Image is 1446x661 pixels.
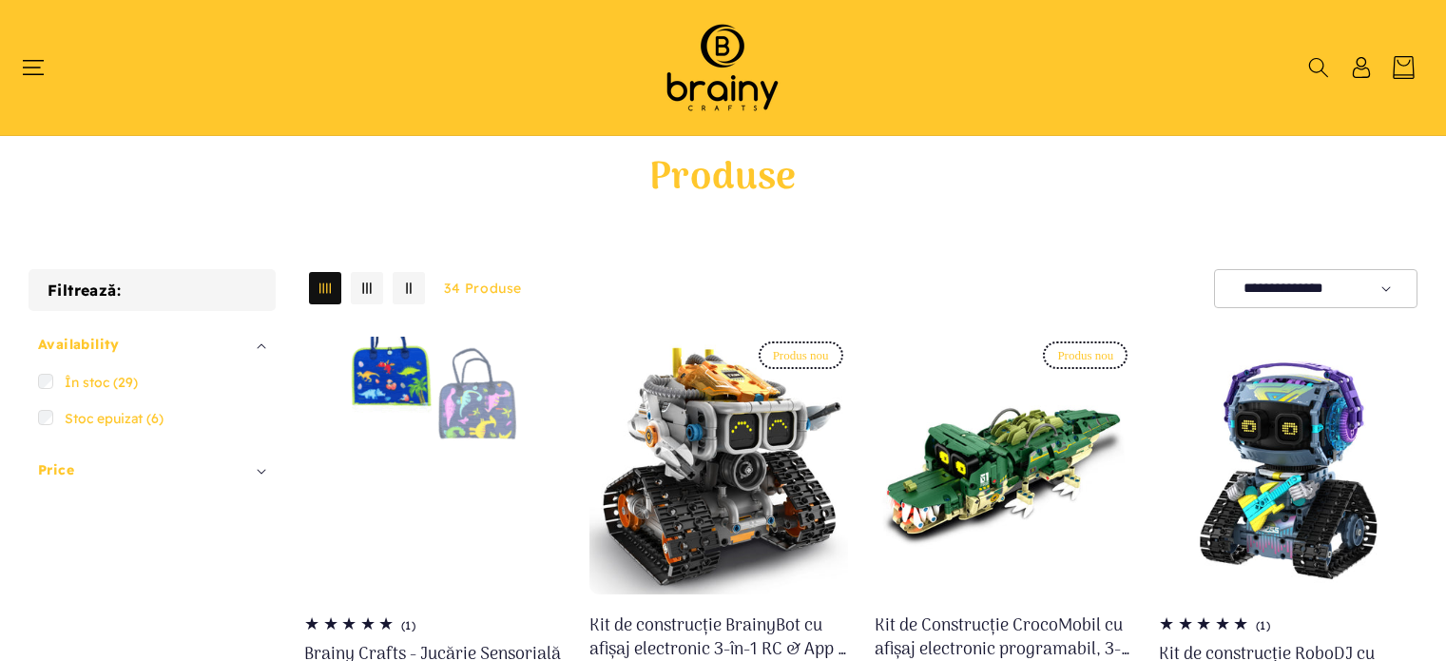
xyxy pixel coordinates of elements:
[642,19,803,116] img: Brainy Crafts
[30,57,54,78] summary: Meniu
[29,160,1417,198] h1: Produse
[38,336,120,353] span: Availability
[38,461,74,478] span: Price
[29,325,276,364] summary: Availability (0 selectat)
[65,410,164,427] span: Stoc epuizat (6)
[65,374,138,391] span: În stoc (29)
[444,280,522,297] span: 34 produse
[1306,57,1330,78] summary: Căutați
[29,451,276,490] summary: Price
[29,269,276,311] h2: Filtrează:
